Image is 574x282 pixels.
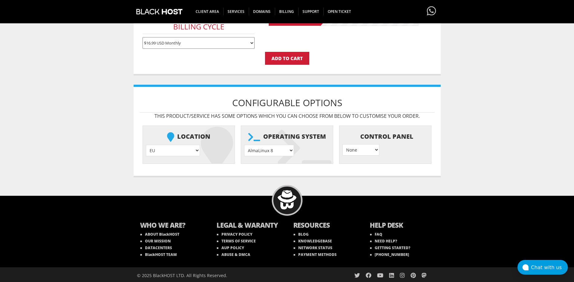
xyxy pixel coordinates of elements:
select: } } } } } } [146,145,200,156]
b: Operating system [244,129,330,145]
b: RESOURCES [293,220,358,231]
a: BlackHOST TEAM [140,252,177,257]
b: Control Panel [342,129,428,144]
a: BLOG [294,232,309,237]
a: PAYMENT METHODS [294,252,337,257]
a: TERMS OF SERVICE [217,238,256,244]
input: Add to Cart [265,52,309,65]
a: GETTING STARTED? [370,245,410,250]
a: NEED HELP? [370,238,397,244]
span: SERVICES [223,8,249,15]
span: CLIENT AREA [191,8,224,15]
a: ABUSE & DMCA [217,252,250,257]
select: } } } } } } } } } } } } } } } } } } } } } [244,145,294,156]
a: NETWORK STATUS [294,245,332,250]
a: OUR MISSION [140,238,171,244]
a: ABOUT BlackHOST [140,232,179,237]
a: PRIVACY POLICY [217,232,252,237]
span: Billing [275,8,299,15]
button: Chat with us [517,260,568,275]
span: Domains [249,8,275,15]
b: LEGAL & WARANTY [217,220,281,231]
select: } } } } [342,144,379,156]
span: Open Ticket [323,8,355,15]
b: HELP DESK [370,220,434,231]
h1: Configurable Options [140,93,435,113]
img: BlackHOST mascont, Blacky. [277,190,297,210]
span: Support [298,8,324,15]
a: AUP POLICY [217,245,244,250]
a: DATACENTERS [140,245,172,250]
h3: Billing Cycle [143,20,255,34]
b: WHO WE ARE? [140,220,205,231]
a: FAQ [370,232,382,237]
p: This product/service has some options which you can choose from below to customise your order. [140,113,435,119]
div: Chat with us [531,265,568,270]
b: Location [146,129,232,145]
a: KNOWLEDGEBASE [294,238,332,244]
a: [PHONE_NUMBER] [370,252,409,257]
